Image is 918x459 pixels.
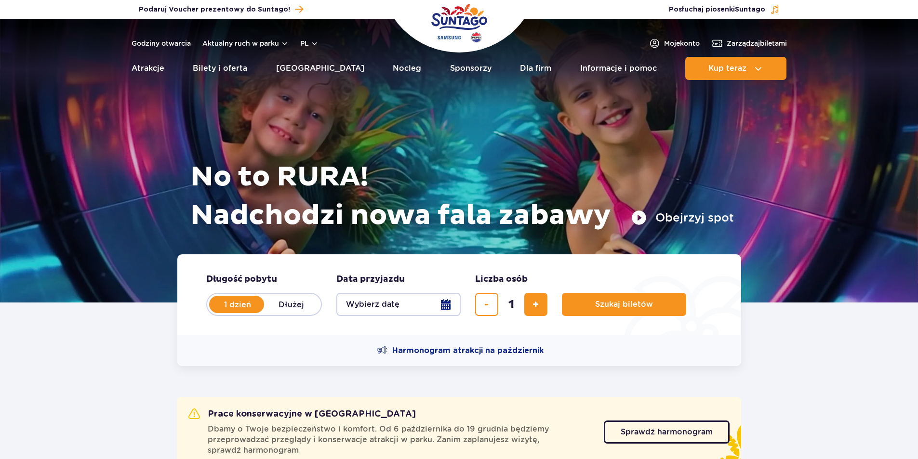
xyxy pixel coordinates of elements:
[450,57,492,80] a: Sponsorzy
[595,300,653,309] span: Szukaj biletów
[264,294,319,315] label: Dłużej
[500,293,523,316] input: liczba biletów
[685,57,786,80] button: Kup teraz
[202,39,289,47] button: Aktualny ruch w parku
[132,39,191,48] a: Godziny otwarcia
[520,57,551,80] a: Dla firm
[475,293,498,316] button: usuń bilet
[475,274,528,285] span: Liczba osób
[604,420,730,444] a: Sprawdź harmonogram
[208,424,592,456] span: Dbamy o Twoje bezpieczeństwo i komfort. Od 6 października do 19 grudnia będziemy przeprowadzać pr...
[139,5,290,14] span: Podaruj Voucher prezentowy do Suntago!
[193,57,247,80] a: Bilety i oferta
[631,210,734,225] button: Obejrzyj spot
[727,39,787,48] span: Zarządzaj biletami
[664,39,700,48] span: Moje konto
[300,39,319,48] button: pl
[735,6,765,13] span: Suntago
[206,274,277,285] span: Długość pobytu
[708,64,746,73] span: Kup teraz
[377,345,544,356] a: Harmonogram atrakcji na październik
[210,294,265,315] label: 1 dzień
[139,3,303,16] a: Podaruj Voucher prezentowy do Suntago!
[392,345,544,356] span: Harmonogram atrakcji na październik
[132,57,164,80] a: Atrakcje
[276,57,364,80] a: [GEOGRAPHIC_DATA]
[669,5,780,14] button: Posłuchaj piosenkiSuntago
[188,408,416,420] h2: Prace konserwacyjne w [GEOGRAPHIC_DATA]
[393,57,421,80] a: Nocleg
[336,293,461,316] button: Wybierz datę
[711,38,787,49] a: Zarządzajbiletami
[621,428,713,436] span: Sprawdź harmonogram
[177,254,741,335] form: Planowanie wizyty w Park of Poland
[524,293,547,316] button: dodaj bilet
[190,158,734,235] h1: No to RURA! Nadchodzi nowa fala zabawy
[336,274,405,285] span: Data przyjazdu
[649,38,700,49] a: Mojekonto
[669,5,765,14] span: Posłuchaj piosenki
[580,57,657,80] a: Informacje i pomoc
[562,293,686,316] button: Szukaj biletów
